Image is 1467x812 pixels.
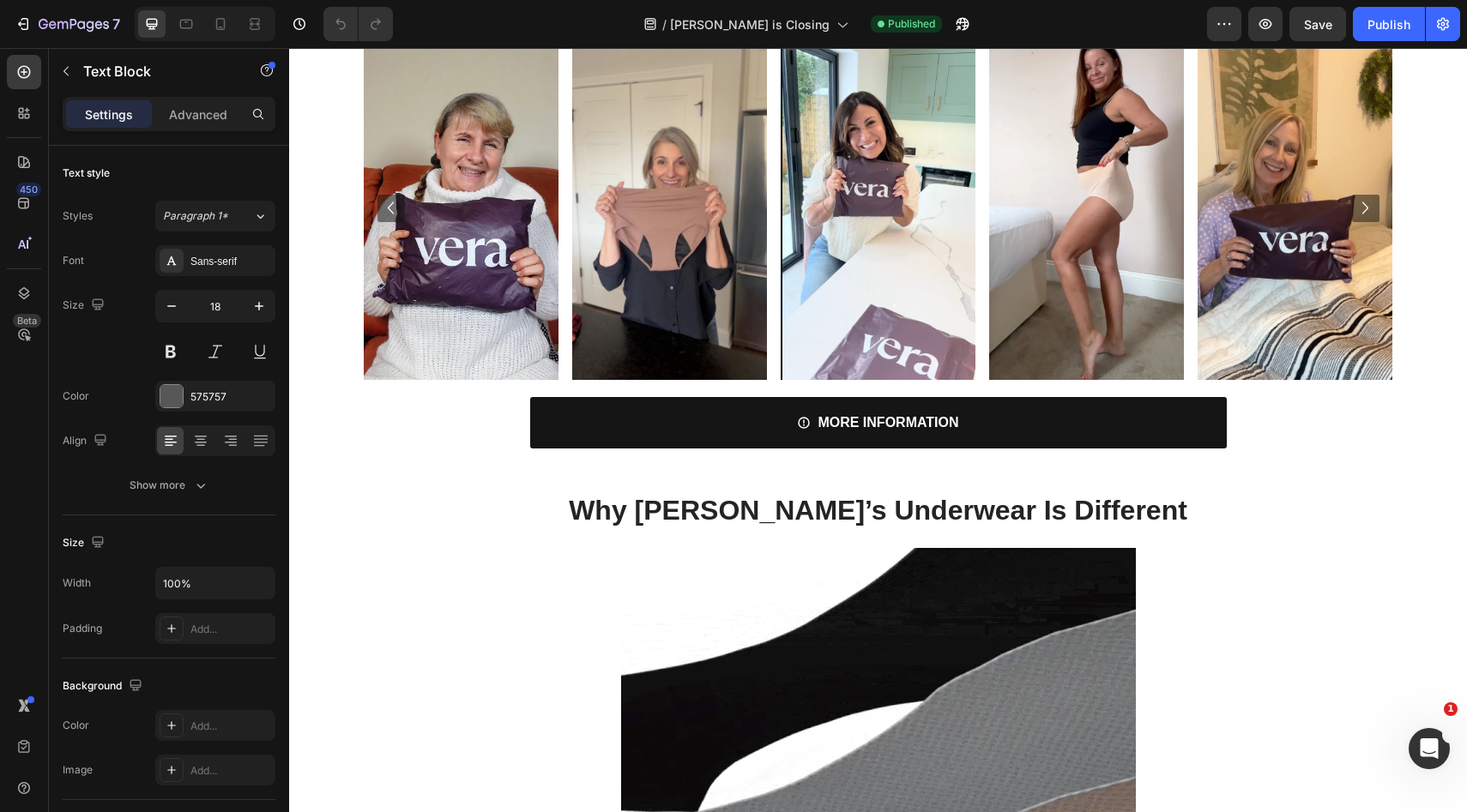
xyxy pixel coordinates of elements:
div: 575757 [190,389,271,405]
p: Text Block [83,61,229,81]
div: Add... [190,763,271,779]
button: 7 [7,7,128,41]
button: Save [1289,7,1346,41]
button: Carousel Next Arrow [1063,147,1090,174]
div: Styles [63,208,93,224]
div: Color [63,388,89,404]
div: Beta [13,314,41,328]
div: Add... [190,719,271,734]
span: [PERSON_NAME] is Closing [670,15,830,33]
div: Size [63,294,108,317]
strong: Why [PERSON_NAME]’s Underwear Is Different [280,447,898,478]
button: Show more [63,470,275,501]
div: Image [63,762,93,778]
span: 1 [1444,702,1458,716]
div: Undo/Redo [323,7,393,41]
div: Align [63,430,111,453]
span: Save [1304,17,1332,32]
div: Publish [1367,15,1410,33]
div: Add... [190,622,271,637]
p: Advanced [169,105,227,123]
button: Publish [1353,7,1425,41]
span: Paragraph 1* [163,208,228,224]
iframe: Design area [289,48,1467,812]
div: Size [63,532,108,555]
p: Settings [85,105,133,123]
div: Sans-serif [190,254,271,269]
div: Width [63,575,91,591]
div: Show more [130,477,209,494]
input: Auto [156,568,275,598]
div: Font [63,253,84,268]
div: Background [63,675,146,698]
p: 7 [112,14,120,34]
div: Padding [63,621,102,636]
button: Paragraph 1* [155,201,275,232]
div: Color [63,718,89,733]
div: 450 [16,183,41,196]
span: / [662,15,667,33]
strong: MORE INFORMATION [528,367,669,382]
span: Published [888,16,935,32]
iframe: Intercom live chat [1409,728,1450,769]
div: Text style [63,165,110,181]
a: MORE INFORMATION [241,349,938,400]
